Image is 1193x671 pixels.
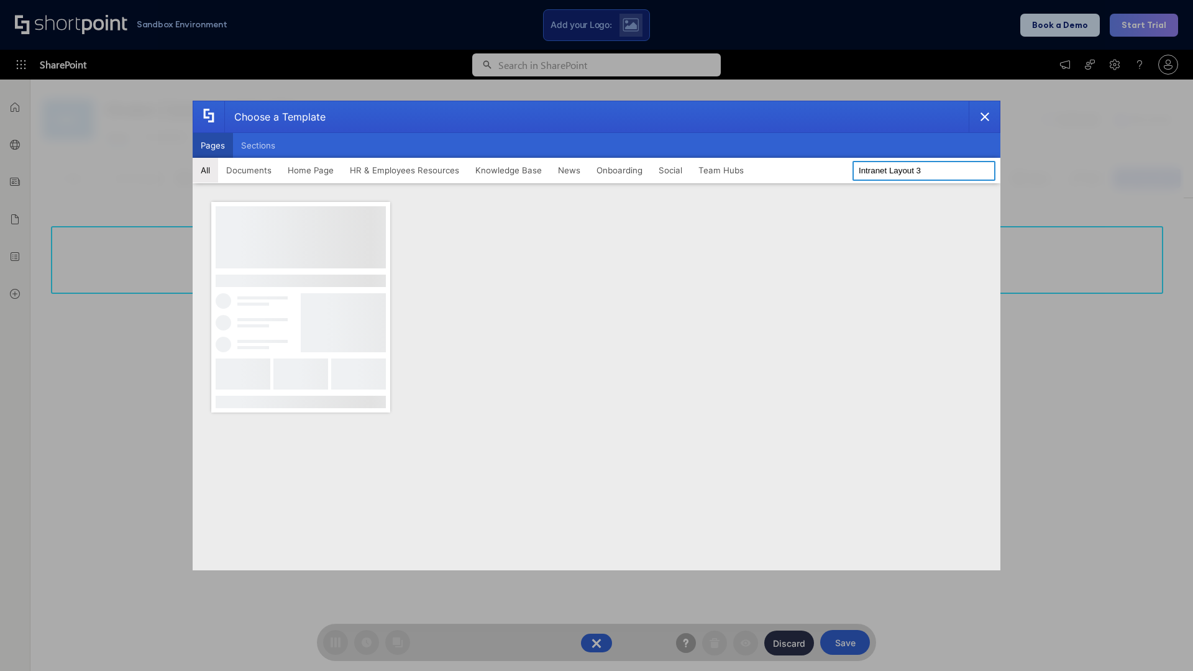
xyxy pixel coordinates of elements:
[342,158,467,183] button: HR & Employees Resources
[233,133,283,158] button: Sections
[193,158,218,183] button: All
[224,101,326,132] div: Choose a Template
[1131,611,1193,671] iframe: Chat Widget
[550,158,588,183] button: News
[218,158,280,183] button: Documents
[280,158,342,183] button: Home Page
[193,133,233,158] button: Pages
[690,158,752,183] button: Team Hubs
[193,101,1000,570] div: template selector
[588,158,651,183] button: Onboarding
[651,158,690,183] button: Social
[852,161,995,181] input: Search
[467,158,550,183] button: Knowledge Base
